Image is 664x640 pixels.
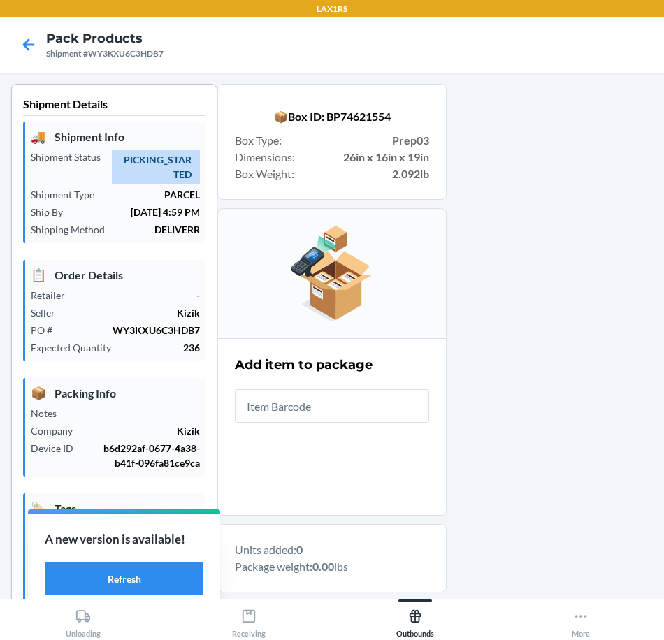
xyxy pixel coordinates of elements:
[31,384,46,402] span: 📦
[31,266,46,284] span: 📋
[66,305,200,320] p: Kizik
[235,389,429,423] input: Item Barcode
[343,149,429,166] strong: 26in x 16in x 19in
[84,423,200,438] p: Kizik
[235,132,282,149] span: Box Type :
[332,599,498,638] button: Outbounds
[235,541,429,558] p: Units added:
[312,560,334,573] b: 0.00
[31,305,66,320] p: Seller
[296,543,303,556] b: 0
[46,48,164,60] div: Shipment #WY3KXU6C3HDB7
[66,603,101,638] div: Unloading
[45,530,203,548] p: A new version is available!
[74,205,200,219] p: [DATE] 4:59 PM
[31,406,68,421] p: Notes
[23,96,205,116] p: Shipment Details
[31,423,84,438] p: Company
[85,441,200,470] p: b6d292af-0677-4a38-b41f-096fa81ce9ca
[122,340,200,355] p: 236
[31,441,85,456] p: Device ID
[76,288,200,303] p: -
[112,150,200,184] span: PICKING_STARTED
[235,108,429,125] p: 📦 Box ID: BP74621554
[166,599,333,638] button: Receiving
[31,288,76,303] p: Retailer
[31,499,46,518] span: 🏷️
[392,166,429,182] strong: 2.092lb
[64,323,200,337] p: WY3KXU6C3HDB7
[317,3,347,15] p: LAX1RS
[235,558,429,575] p: Package weight: lbs
[31,222,116,237] p: Shipping Method
[31,187,106,202] p: Shipment Type
[106,187,200,202] p: PARCEL
[235,356,373,374] h2: Add item to package
[31,205,74,219] p: Ship By
[31,150,112,164] p: Shipment Status
[396,603,434,638] div: Outbounds
[31,266,200,284] p: Order Details
[392,132,429,149] strong: Prep03
[572,603,590,638] div: More
[235,149,295,166] span: Dimensions :
[45,562,203,595] button: Refresh
[232,603,266,638] div: Receiving
[31,127,46,146] span: 🚚
[235,166,294,182] span: Box Weight :
[31,127,200,146] p: Shipment Info
[31,323,64,337] p: PO #
[116,222,200,237] p: DELIVERR
[31,340,122,355] p: Expected Quantity
[31,384,200,402] p: Packing Info
[31,499,200,518] p: Tags
[46,29,164,48] h4: Pack Products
